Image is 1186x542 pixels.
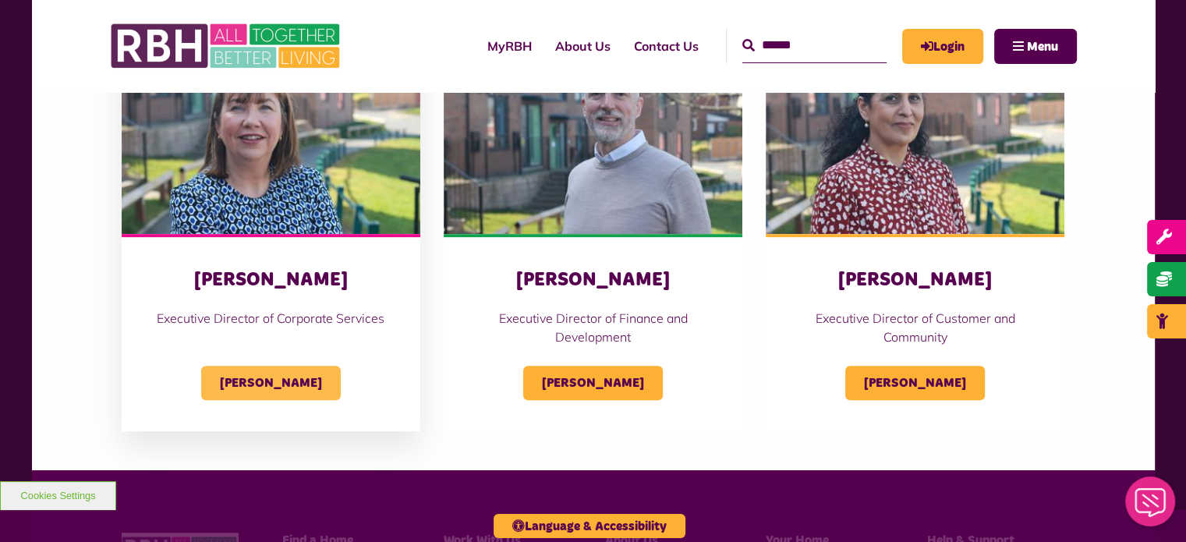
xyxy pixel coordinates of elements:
a: [PERSON_NAME] Executive Director of Customer and Community [PERSON_NAME] [766,48,1064,431]
a: Contact Us [622,25,710,67]
span: [PERSON_NAME] [523,366,663,400]
a: [PERSON_NAME] Executive Director of Finance and Development [PERSON_NAME] [444,48,742,431]
img: Nadhia Khan [766,48,1064,235]
p: Executive Director of Finance and Development [475,309,711,346]
a: MyRBH [902,29,983,64]
h3: [PERSON_NAME] [153,268,389,292]
iframe: Netcall Web Assistant for live chat [1116,472,1186,542]
img: RBH [110,16,344,76]
input: Search [742,29,887,62]
button: Navigation [994,29,1077,64]
img: Sandra Coleing (1) [122,48,420,235]
span: Menu [1027,41,1058,53]
img: Simon Mellor [444,48,742,235]
p: Executive Director of Customer and Community [797,309,1033,346]
span: [PERSON_NAME] [845,366,985,400]
h3: [PERSON_NAME] [475,268,711,292]
a: [PERSON_NAME] Executive Director of Corporate Services [PERSON_NAME] [122,48,420,431]
h3: [PERSON_NAME] [797,268,1033,292]
span: [PERSON_NAME] [201,366,341,400]
a: About Us [543,25,622,67]
a: MyRBH [476,25,543,67]
p: Executive Director of Corporate Services [153,309,389,328]
button: Language & Accessibility [494,514,685,538]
